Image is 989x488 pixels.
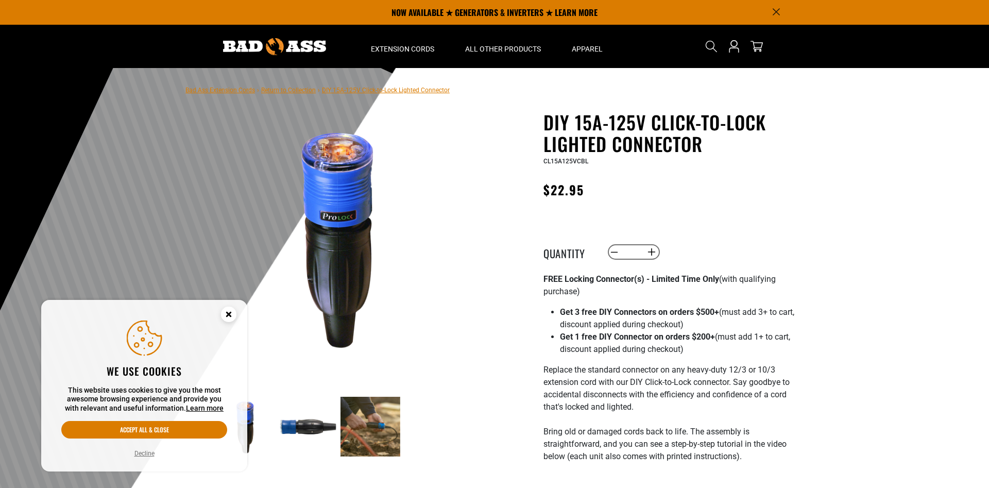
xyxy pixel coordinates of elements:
[543,111,796,155] h1: DIY 15A-125V Click-to-Lock Lighted Connector
[261,87,316,94] a: Return to Collection
[465,44,541,54] span: All Other Products
[257,87,259,94] span: ›
[450,25,556,68] summary: All Other Products
[61,421,227,439] button: Accept all & close
[560,307,719,317] strong: Get 3 free DIY Connectors on orders $500+
[543,274,719,284] strong: FREE Locking Connector(s) - Limited Time Only
[543,364,796,475] p: Replace the standard connector on any heavy-duty 12/3 or 10/3 extension cord with our DIY Click-t...
[318,87,320,94] span: ›
[371,44,434,54] span: Extension Cords
[223,38,326,55] img: Bad Ass Extension Cords
[703,38,720,55] summary: Search
[543,180,584,199] span: $22.95
[186,404,224,412] a: Learn more
[560,332,790,354] span: (must add 1+ to cart, discount applied during checkout)
[61,386,227,413] p: This website uses cookies to give you the most awesome browsing experience and provide you with r...
[543,274,776,296] span: (with qualifying purchase)
[543,158,588,165] span: CL15A125VCBL
[41,300,247,472] aside: Cookie Consent
[355,25,450,68] summary: Extension Cords
[131,448,158,459] button: Decline
[560,332,715,342] strong: Get 1 free DIY Connector on orders $200+
[61,364,227,378] h2: We use cookies
[185,87,255,94] a: Bad Ass Extension Cords
[322,87,450,94] span: DIY 15A-125V Click-to-Lock Lighted Connector
[543,245,595,259] label: Quantity
[560,307,794,329] span: (must add 3+ to cart, discount applied during checkout)
[572,44,603,54] span: Apparel
[556,25,618,68] summary: Apparel
[185,83,450,96] nav: breadcrumbs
